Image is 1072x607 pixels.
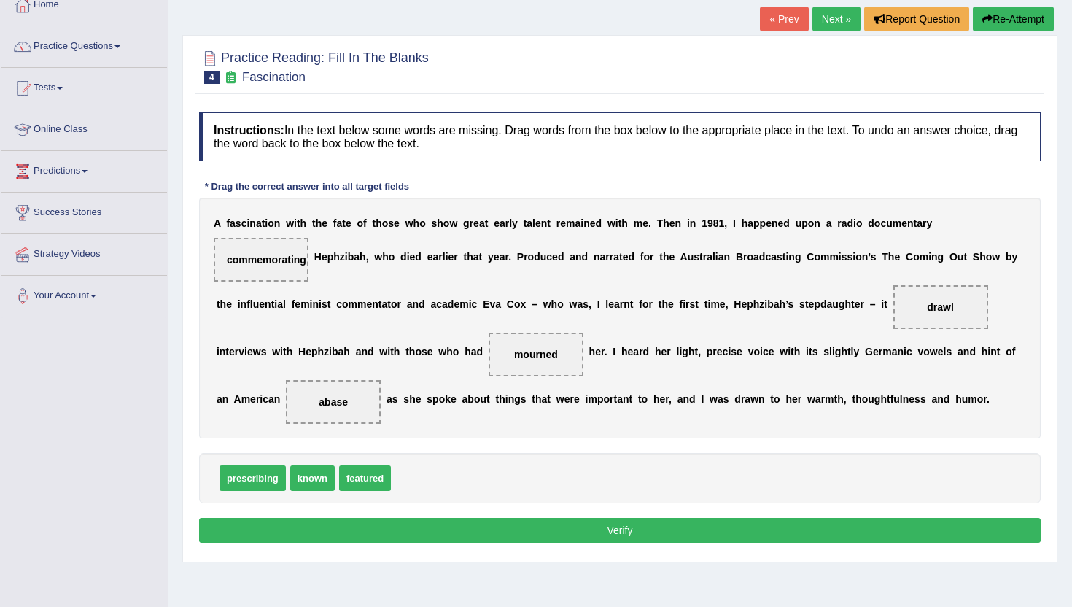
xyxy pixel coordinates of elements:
[607,217,615,229] b: w
[366,251,369,263] b: ,
[378,298,382,310] b: t
[785,251,788,263] b: i
[436,298,442,310] b: c
[316,217,322,229] b: h
[265,298,271,310] b: n
[508,251,511,263] b: .
[454,251,457,263] b: r
[556,217,560,229] b: r
[718,251,724,263] b: a
[864,7,969,31] button: Report Question
[388,217,394,229] b: s
[613,251,619,263] b: a
[494,251,500,263] b: e
[312,217,316,229] b: t
[294,217,297,229] b: i
[747,217,753,229] b: a
[880,217,886,229] b: c
[569,298,577,310] b: w
[382,217,389,229] b: o
[521,298,527,310] b: x
[688,251,694,263] b: u
[495,298,501,310] b: a
[415,251,422,263] b: d
[724,217,727,229] b: ,
[227,254,306,266] span: commemorating
[938,251,944,263] b: g
[796,217,802,229] b: u
[241,217,247,229] b: c
[914,217,917,229] b: t
[760,7,808,31] a: « Prev
[336,298,342,310] b: c
[801,217,808,229] b: p
[642,217,648,229] b: e
[557,298,564,310] b: o
[558,251,564,263] b: d
[703,251,707,263] b: r
[868,217,874,229] b: d
[605,251,609,263] b: r
[570,251,575,263] b: a
[979,251,986,263] b: h
[874,217,881,229] b: o
[199,47,429,84] h2: Practice Reading: Fill In The Blanks
[618,217,622,229] b: t
[262,217,265,229] b: t
[862,251,869,263] b: n
[1,26,167,63] a: Practice Questions
[882,251,888,263] b: T
[532,217,535,229] b: l
[913,251,920,263] b: o
[814,251,820,263] b: o
[295,298,300,310] b: e
[472,298,478,310] b: c
[236,217,241,229] b: s
[853,217,856,229] b: i
[742,217,748,229] b: h
[250,298,253,310] b: l
[650,251,653,263] b: r
[702,217,707,229] b: 1
[479,217,485,229] b: a
[322,251,327,263] b: e
[505,251,508,263] b: r
[314,251,322,263] b: H
[532,298,537,310] b: –
[483,298,489,310] b: E
[675,217,682,229] b: n
[1012,251,1018,263] b: y
[552,251,558,263] b: e
[820,251,829,263] b: m
[528,251,535,263] b: o
[707,217,713,229] b: 9
[214,124,284,136] b: Instructions:
[464,251,467,263] b: t
[249,217,256,229] b: n
[357,217,363,229] b: o
[783,217,790,229] b: d
[488,251,494,263] b: y
[454,298,459,310] b: e
[973,251,979,263] b: S
[467,251,473,263] b: h
[268,217,274,229] b: o
[663,251,669,263] b: h
[923,217,926,229] b: r
[274,217,281,229] b: n
[333,217,337,229] b: f
[753,251,759,263] b: a
[829,251,838,263] b: m
[297,217,300,229] b: t
[449,217,457,229] b: w
[348,251,354,263] b: b
[500,251,505,263] b: a
[312,298,319,310] b: n
[374,251,382,263] b: w
[342,298,349,310] b: o
[1,193,167,229] a: Success Stories
[599,251,605,263] b: a
[594,251,600,263] b: n
[246,217,249,229] b: i
[724,251,731,263] b: n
